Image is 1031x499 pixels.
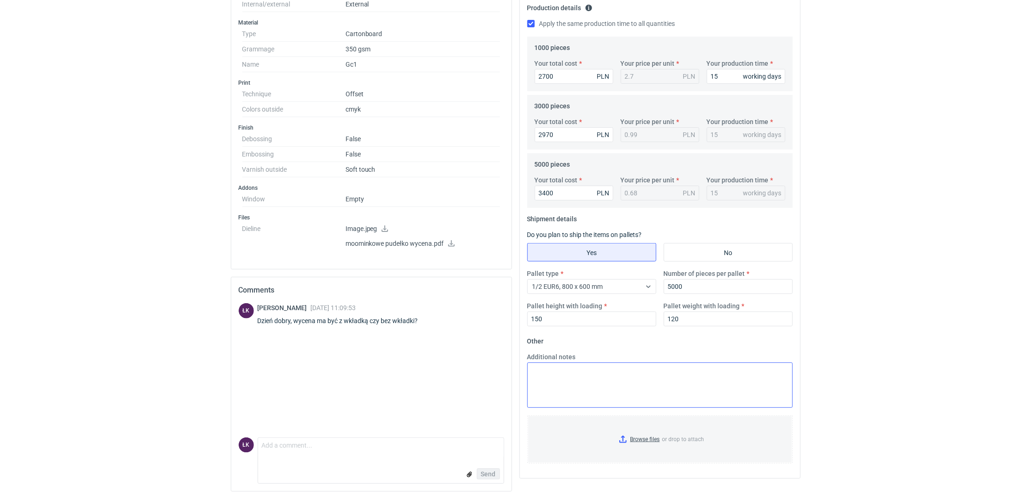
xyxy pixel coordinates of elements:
[311,304,356,312] span: [DATE] 11:09:53
[346,42,500,57] dd: 350 gsm
[683,72,696,81] div: PLN
[664,312,793,326] input: 0
[683,188,696,198] div: PLN
[664,243,793,262] label: No
[532,283,603,290] span: 1/2 EUR6, 800 x 600 mm
[535,117,578,126] label: Your total cost
[477,468,500,480] button: Send
[481,471,496,477] span: Send
[683,130,696,139] div: PLN
[527,243,656,262] label: Yes
[242,57,346,72] dt: Name
[239,184,504,192] h3: Addons
[239,285,504,296] h2: Comments
[664,301,740,311] label: Pallet weight with loading
[346,57,500,72] dd: Gc1
[239,19,504,26] h3: Material
[527,212,577,223] legend: Shipment details
[528,416,792,463] label: or drop to attach
[346,102,500,117] dd: cmyk
[527,312,656,326] input: 0
[621,59,675,68] label: Your price per unit
[707,59,769,68] label: Your production time
[239,437,254,453] figcaption: ŁK
[535,40,570,51] legend: 1000 pieces
[239,303,254,318] figcaption: ŁK
[346,26,500,42] dd: Cartonboard
[527,0,593,12] legend: Production details
[527,301,603,311] label: Pallet height with loading
[242,87,346,102] dt: Technique
[527,269,559,278] label: Pallet type
[535,175,578,185] label: Your total cost
[239,437,254,453] div: Łukasz Kowalski
[346,147,500,162] dd: False
[258,304,311,312] span: [PERSON_NAME]
[621,117,675,126] label: Your price per unit
[743,72,782,81] div: working days
[527,19,675,28] label: Apply the same production time to all quantities
[707,175,769,185] label: Your production time
[239,303,254,318] div: Łukasz Kowalski
[535,59,578,68] label: Your total cost
[346,162,500,177] dd: Soft touch
[621,175,675,185] label: Your price per unit
[242,221,346,255] dt: Dieline
[242,26,346,42] dt: Type
[242,192,346,207] dt: Window
[242,162,346,177] dt: Varnish outside
[346,240,500,248] p: moominkowe pudełko wycena.pdf
[743,130,782,139] div: working days
[239,214,504,221] h3: Files
[346,131,500,147] dd: False
[535,157,570,168] legend: 5000 pieces
[664,279,793,294] input: 0
[707,117,769,126] label: Your production time
[242,131,346,147] dt: Debossing
[346,87,500,102] dd: Offset
[527,334,544,345] legend: Other
[346,225,500,233] p: Image.jpeg
[743,188,782,198] div: working days
[527,352,576,362] label: Additional notes
[535,69,613,84] input: 0
[535,99,570,110] legend: 3000 pieces
[527,231,642,238] label: Do you plan to ship the items on pallets?
[597,72,610,81] div: PLN
[597,188,610,198] div: PLN
[664,269,745,278] label: Number of pieces per pallet
[258,316,429,325] div: Dzień dobry, wycena ma być z wkładką czy bez wkładki?
[346,192,500,207] dd: Empty
[597,130,610,139] div: PLN
[242,147,346,162] dt: Embossing
[239,124,504,131] h3: Finish
[707,69,785,84] input: 0
[242,102,346,117] dt: Colors outside
[242,42,346,57] dt: Grammage
[239,79,504,87] h3: Print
